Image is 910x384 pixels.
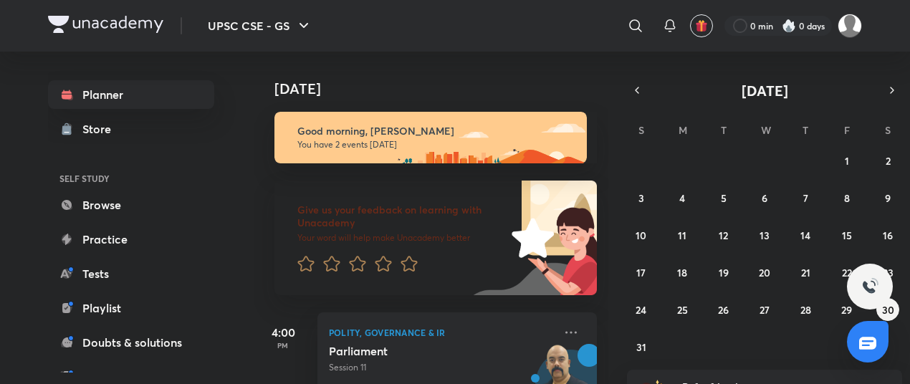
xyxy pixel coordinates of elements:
[883,229,893,242] abbr: August 16, 2025
[835,298,858,321] button: August 29, 2025
[678,229,686,242] abbr: August 11, 2025
[761,123,771,137] abbr: Wednesday
[630,298,653,321] button: August 24, 2025
[721,123,727,137] abbr: Tuesday
[254,341,312,350] p: PM
[48,191,214,219] a: Browse
[679,123,687,137] abbr: Monday
[835,261,858,284] button: August 22, 2025
[297,139,574,150] p: You have 2 events [DATE]
[274,112,587,163] img: morning
[636,266,646,279] abbr: August 17, 2025
[794,298,817,321] button: August 28, 2025
[721,191,727,205] abbr: August 5, 2025
[638,123,644,137] abbr: Sunday
[794,186,817,209] button: August 7, 2025
[329,361,554,374] p: Session 11
[719,266,729,279] abbr: August 19, 2025
[861,278,878,295] img: ttu
[329,324,554,341] p: Polity, Governance & IR
[297,232,507,244] p: Your word will help make Unacademy better
[636,303,646,317] abbr: August 24, 2025
[841,303,852,317] abbr: August 29, 2025
[719,229,728,242] abbr: August 12, 2025
[82,120,120,138] div: Store
[876,261,899,284] button: August 23, 2025
[254,324,312,341] h5: 4:00
[842,266,852,279] abbr: August 22, 2025
[630,261,653,284] button: August 17, 2025
[695,19,708,32] img: avatar
[800,303,811,317] abbr: August 28, 2025
[48,294,214,322] a: Playlist
[800,229,810,242] abbr: August 14, 2025
[48,225,214,254] a: Practice
[630,186,653,209] button: August 3, 2025
[753,261,776,284] button: August 20, 2025
[753,224,776,246] button: August 13, 2025
[48,115,214,143] a: Store
[199,11,321,40] button: UPSC CSE - GS
[876,298,899,321] button: August 30, 2025
[679,191,685,205] abbr: August 4, 2025
[463,181,597,295] img: feedback_image
[762,191,767,205] abbr: August 6, 2025
[671,298,694,321] button: August 25, 2025
[803,123,808,137] abbr: Thursday
[886,154,891,168] abbr: August 2, 2025
[671,261,694,284] button: August 18, 2025
[760,303,770,317] abbr: August 27, 2025
[297,125,574,138] h6: Good morning, [PERSON_NAME]
[690,14,713,37] button: avatar
[647,80,882,100] button: [DATE]
[883,266,894,279] abbr: August 23, 2025
[48,166,214,191] h6: SELF STUDY
[842,229,852,242] abbr: August 15, 2025
[742,81,788,100] span: [DATE]
[712,261,735,284] button: August 19, 2025
[638,191,644,205] abbr: August 3, 2025
[297,203,507,229] h6: Give us your feedback on learning with Unacademy
[782,19,796,33] img: streak
[845,154,849,168] abbr: August 1, 2025
[48,16,163,37] a: Company Logo
[885,191,891,205] abbr: August 9, 2025
[630,335,653,358] button: August 31, 2025
[677,303,688,317] abbr: August 25, 2025
[882,303,894,317] abbr: August 30, 2025
[671,186,694,209] button: August 4, 2025
[636,229,646,242] abbr: August 10, 2025
[844,191,850,205] abbr: August 8, 2025
[329,344,507,358] h5: Parliament
[274,80,611,97] h4: [DATE]
[838,14,862,38] img: Harini
[48,328,214,357] a: Doubts & solutions
[876,149,899,172] button: August 2, 2025
[48,80,214,109] a: Planner
[48,16,163,33] img: Company Logo
[636,340,646,354] abbr: August 31, 2025
[718,303,729,317] abbr: August 26, 2025
[876,224,899,246] button: August 16, 2025
[712,298,735,321] button: August 26, 2025
[677,266,687,279] abbr: August 18, 2025
[876,186,899,209] button: August 9, 2025
[48,259,214,288] a: Tests
[753,298,776,321] button: August 27, 2025
[712,224,735,246] button: August 12, 2025
[835,224,858,246] button: August 15, 2025
[803,191,808,205] abbr: August 7, 2025
[801,266,810,279] abbr: August 21, 2025
[835,186,858,209] button: August 8, 2025
[794,224,817,246] button: August 14, 2025
[712,186,735,209] button: August 5, 2025
[760,229,770,242] abbr: August 13, 2025
[759,266,770,279] abbr: August 20, 2025
[794,261,817,284] button: August 21, 2025
[630,224,653,246] button: August 10, 2025
[753,186,776,209] button: August 6, 2025
[835,149,858,172] button: August 1, 2025
[885,123,891,137] abbr: Saturday
[844,123,850,137] abbr: Friday
[671,224,694,246] button: August 11, 2025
